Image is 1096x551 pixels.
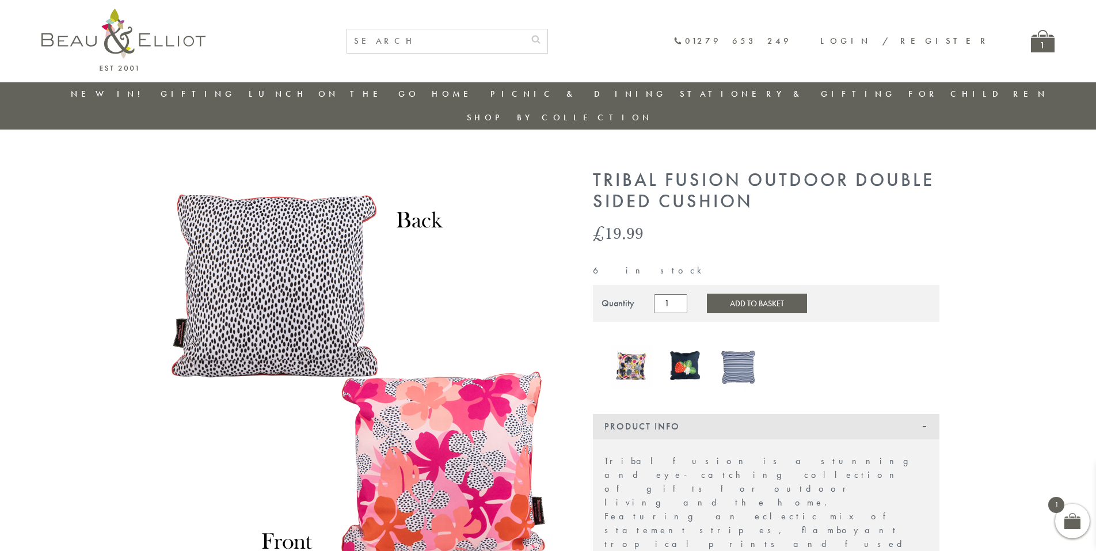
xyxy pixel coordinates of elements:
[41,9,205,71] img: logo
[820,35,991,47] a: Login / Register
[593,170,939,212] h1: Tribal Fusion Outdoor Double Sided Cushion
[249,88,419,100] a: Lunch On The Go
[610,345,653,388] img: Guatemala Double Sided Cushion
[908,88,1048,100] a: For Children
[664,345,707,388] img: Strawberries & Cream Double Sided Outdoor Cushion
[718,339,761,397] a: Three Rivers outdoor garden picnic Cushion Double Sided
[1031,30,1055,52] a: 1
[1048,497,1064,513] span: 1
[610,345,653,390] a: Guatemala Double Sided Cushion
[161,88,235,100] a: Gifting
[467,112,653,123] a: Shop by collection
[593,221,644,245] bdi: 19.99
[347,29,524,53] input: SEARCH
[602,298,634,309] div: Quantity
[707,294,807,313] button: Add to Basket
[718,339,761,394] img: Three Rivers outdoor garden picnic Cushion Double Sided
[490,88,667,100] a: Picnic & Dining
[71,88,148,100] a: New in!
[593,414,939,439] div: Product Info
[593,265,939,276] p: 6 in stock
[673,36,791,46] a: 01279 653 249
[593,221,604,245] span: £
[654,294,687,313] input: Product quantity
[432,88,478,100] a: Home
[664,345,707,390] a: Strawberries & Cream Double Sided Outdoor Cushion
[680,88,896,100] a: Stationery & Gifting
